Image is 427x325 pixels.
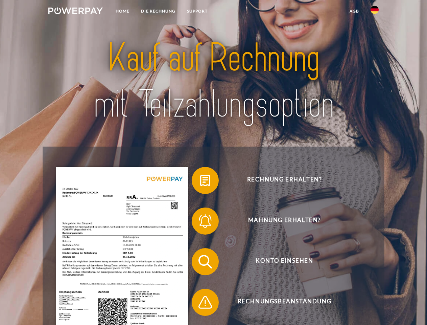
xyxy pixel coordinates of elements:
button: Rechnungsbeanstandung [192,289,367,316]
img: qb_bill.svg [197,172,214,189]
img: qb_warning.svg [197,294,214,311]
img: qb_bell.svg [197,213,214,230]
img: de [371,6,379,14]
button: Rechnung erhalten? [192,167,367,194]
a: DIE RECHNUNG [135,5,181,17]
a: SUPPORT [181,5,213,17]
button: Mahnung erhalten? [192,208,367,235]
img: title-powerpay_de.svg [65,32,362,130]
a: agb [344,5,365,17]
span: Rechnungsbeanstandung [201,289,367,316]
span: Rechnung erhalten? [201,167,367,194]
button: Konto einsehen [192,248,367,275]
span: Mahnung erhalten? [201,208,367,235]
a: Home [110,5,135,17]
span: Konto einsehen [201,248,367,275]
img: qb_search.svg [197,253,214,270]
img: logo-powerpay-white.svg [48,7,103,14]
